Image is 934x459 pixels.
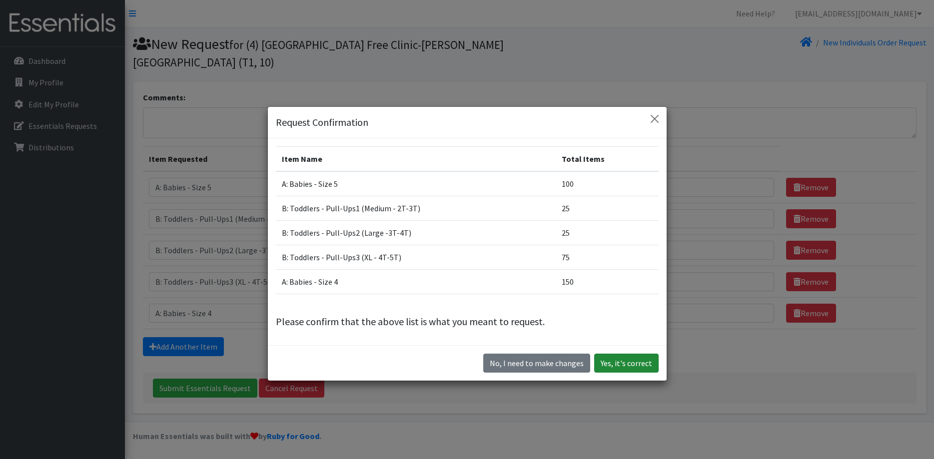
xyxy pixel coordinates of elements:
[276,171,556,196] td: A: Babies - Size 5
[276,269,556,294] td: A: Babies - Size 4
[647,111,663,127] button: Close
[556,171,658,196] td: 100
[556,220,658,245] td: 25
[276,220,556,245] td: B: Toddlers - Pull-Ups2 (Large -3T-4T)
[594,354,659,373] button: Yes, it's correct
[276,196,556,220] td: B: Toddlers - Pull-Ups1 (Medium - 2T-3T)
[276,314,659,329] p: Please confirm that the above list is what you meant to request.
[556,269,658,294] td: 150
[276,146,556,171] th: Item Name
[556,146,658,171] th: Total Items
[556,196,658,220] td: 25
[556,245,658,269] td: 75
[483,354,590,373] button: No I need to make changes
[276,245,556,269] td: B: Toddlers - Pull-Ups3 (XL - 4T-5T)
[276,115,368,130] h5: Request Confirmation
